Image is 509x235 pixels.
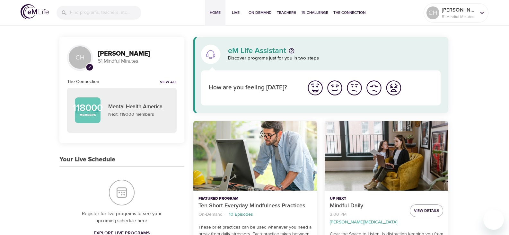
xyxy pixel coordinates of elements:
img: eM Life Assistant [206,49,216,59]
nav: breadcrumb [198,210,312,219]
p: Mindful Daily [330,202,405,210]
p: Members [80,113,96,118]
p: Register for live programs to see your upcoming schedule here. [72,210,171,225]
div: CH [426,6,439,19]
button: I'm feeling good [325,78,345,98]
button: I'm feeling worst [384,78,403,98]
li: · [349,210,350,219]
h3: [PERSON_NAME] [98,50,177,58]
img: great [306,79,324,97]
p: eM Life Assistant [228,47,286,55]
li: · [225,210,226,219]
p: 51 Mindful Minutes [442,14,476,20]
nav: breadcrumb [330,210,405,226]
p: 10 Episodes [229,211,253,218]
p: Ten Short Everyday Mindfulness Practices [198,202,312,210]
p: [PERSON_NAME] [442,6,476,14]
img: logo [21,4,49,19]
p: Next: 119000 members [108,111,169,118]
iframe: Button to launch messaging window [483,209,504,230]
p: 118000 [73,103,103,113]
h3: Your Live Schedule [59,156,115,163]
button: I'm feeling great [305,78,325,98]
a: View all notifications [160,80,177,85]
img: good [326,79,344,97]
p: 51 Mindful Minutes [98,58,177,65]
span: View Details [414,207,439,214]
span: Teachers [277,9,296,16]
img: Your Live Schedule [109,180,135,205]
p: Up Next [330,196,405,202]
div: CH [67,45,93,70]
p: Discover programs just for you in two steps [228,55,441,62]
p: How are you feeling [DATE]? [209,83,298,93]
img: bad [365,79,383,97]
button: Ten Short Everyday Mindfulness Practices [193,121,317,191]
button: View Details [410,204,443,217]
input: Find programs, teachers, etc... [70,6,141,20]
h6: The Connection [67,78,99,85]
span: Live [228,9,243,16]
img: ok [346,79,363,97]
img: worst [385,79,402,97]
span: The Connection [333,9,365,16]
p: Mental Health America [108,103,169,111]
p: Featured Program [198,196,312,202]
p: On-Demand [198,211,223,218]
p: 3:00 PM [330,211,347,218]
span: On-Demand [249,9,272,16]
p: [PERSON_NAME][MEDICAL_DATA] [330,219,397,226]
button: I'm feeling bad [364,78,384,98]
span: Home [207,9,223,16]
button: I'm feeling ok [345,78,364,98]
span: 1% Challenge [301,9,328,16]
button: Mindful Daily [325,121,448,191]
